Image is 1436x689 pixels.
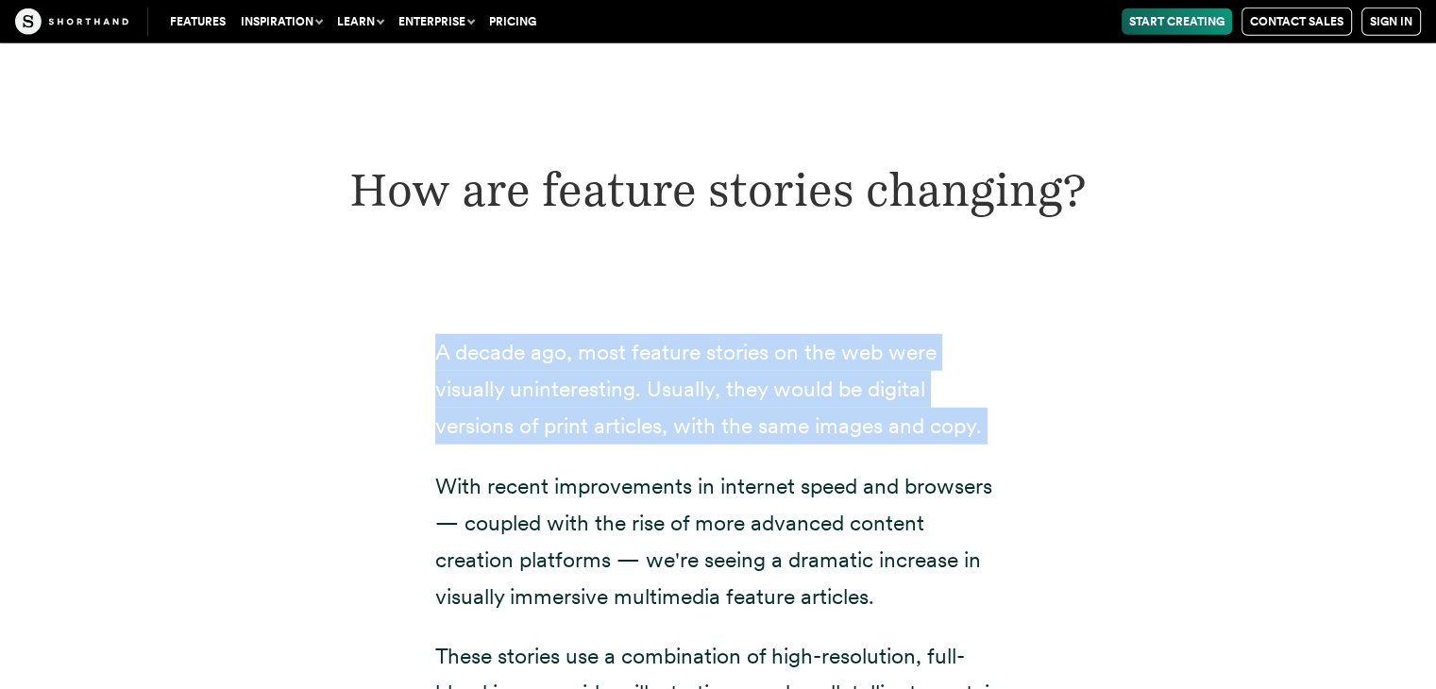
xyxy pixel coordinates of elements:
[481,8,544,35] a: Pricing
[1242,8,1352,36] a: Contact Sales
[183,162,1253,217] h2: How are feature stories changing?
[15,8,128,35] img: The Craft
[1122,8,1232,35] a: Start Creating
[329,8,391,35] button: Learn
[435,334,1002,445] p: A decade ago, most feature stories on the web were visually uninteresting. Usually, they would be...
[435,468,1002,615] p: With recent improvements in internet speed and browsers — coupled with the rise of more advanced ...
[233,8,329,35] button: Inspiration
[391,8,481,35] button: Enterprise
[162,8,233,35] a: Features
[1361,8,1421,36] a: Sign in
